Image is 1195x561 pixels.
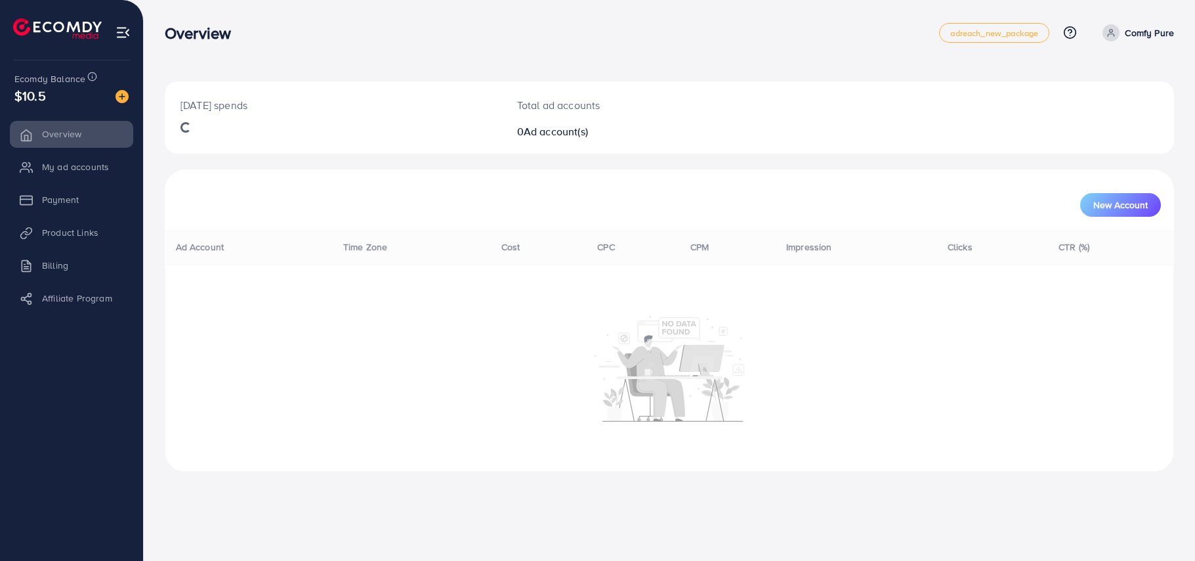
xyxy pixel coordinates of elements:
[165,24,241,43] h3: Overview
[1097,24,1174,41] a: Comfy Pure
[1080,193,1161,217] button: New Account
[517,97,738,113] p: Total ad accounts
[115,90,129,103] img: image
[14,72,85,85] span: Ecomdy Balance
[13,18,102,39] img: logo
[939,23,1049,43] a: adreach_new_package
[1125,25,1174,41] p: Comfy Pure
[1093,200,1148,210] span: New Account
[115,25,131,40] img: menu
[517,125,738,138] h2: 0
[950,29,1038,37] span: adreach_new_package
[180,97,486,113] p: [DATE] spends
[524,124,588,139] span: Ad account(s)
[14,86,46,105] span: $10.5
